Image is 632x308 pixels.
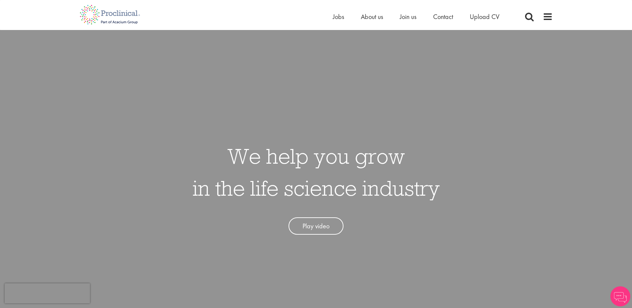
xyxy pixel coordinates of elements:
a: Jobs [333,12,344,21]
img: Chatbot [610,286,630,306]
a: Upload CV [470,12,499,21]
a: Play video [289,217,343,235]
h1: We help you grow in the life science industry [193,140,440,204]
a: About us [361,12,383,21]
a: Contact [433,12,453,21]
a: Join us [400,12,416,21]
